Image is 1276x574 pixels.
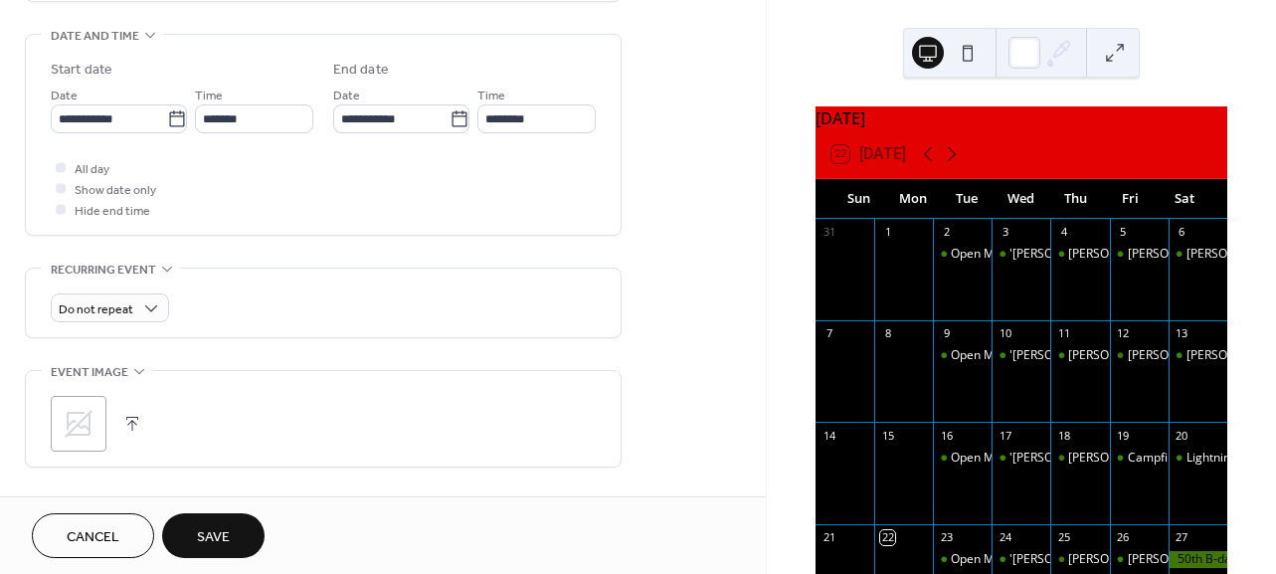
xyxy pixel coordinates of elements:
[831,179,886,219] div: Sun
[816,106,1227,130] div: [DATE]
[51,86,78,106] span: Date
[933,246,992,263] div: Open Mic Night!!
[885,179,940,219] div: Mon
[998,530,1012,545] div: 24
[1056,326,1071,341] div: 11
[51,26,139,47] span: Date and time
[951,347,1042,364] div: Open Mic Night!!
[821,530,836,545] div: 21
[1116,428,1131,443] div: 19
[821,428,836,443] div: 14
[1175,225,1189,240] div: 6
[1068,347,1162,364] div: [PERSON_NAME]
[939,326,954,341] div: 9
[1068,450,1162,467] div: [PERSON_NAME]
[1009,551,1106,568] div: '[PERSON_NAME]
[51,491,125,512] span: Event links
[1110,551,1169,568] div: Fred Cichy
[75,159,109,180] span: All day
[951,450,1042,467] div: Open Mic Night!!
[1050,450,1109,467] div: Al Monti
[195,86,223,106] span: Time
[1068,246,1162,263] div: [PERSON_NAME]
[1175,326,1189,341] div: 13
[951,246,1042,263] div: Open Mic Night!!
[1116,326,1131,341] div: 12
[162,513,265,558] button: Save
[1056,225,1071,240] div: 4
[992,246,1050,263] div: 'KJ Armando' Karaoke
[75,180,156,201] span: Show date only
[1128,551,1221,568] div: [PERSON_NAME]
[1175,530,1189,545] div: 27
[1116,530,1131,545] div: 26
[1175,428,1189,443] div: 20
[1110,347,1169,364] div: Al Monti Trio
[880,326,895,341] div: 8
[75,201,150,222] span: Hide end time
[32,513,154,558] button: Cancel
[1103,179,1158,219] div: Fri
[992,347,1050,364] div: 'KJ Armando' Karaoke
[998,428,1012,443] div: 17
[477,86,505,106] span: Time
[880,530,895,545] div: 22
[67,527,119,548] span: Cancel
[880,225,895,240] div: 1
[1068,551,1162,568] div: [PERSON_NAME]
[1169,246,1227,263] div: Morgan Obenhaus
[1056,428,1071,443] div: 18
[197,527,230,548] span: Save
[998,326,1012,341] div: 10
[1169,551,1227,568] div: 50th B-day Party
[939,530,954,545] div: 23
[939,225,954,240] div: 2
[1169,450,1227,467] div: Lightning Strikes
[880,428,895,443] div: 15
[940,179,995,219] div: Tue
[821,225,836,240] div: 31
[1009,450,1106,467] div: '[PERSON_NAME]
[1116,225,1131,240] div: 5
[51,260,156,281] span: Recurring event
[1110,246,1169,263] div: Sid Grimes 'Duo'
[51,362,128,383] span: Event image
[1056,530,1071,545] div: 25
[1128,246,1253,263] div: [PERSON_NAME] 'Duo'
[1157,179,1211,219] div: Sat
[992,450,1050,467] div: 'KJ Armando' Karaoke
[998,225,1012,240] div: 3
[1050,246,1109,263] div: Gigi Worth
[939,428,954,443] div: 16
[59,298,133,321] span: Do not repeat
[951,551,1042,568] div: Open Mic Night!!
[1110,450,1169,467] div: Campfire Radio
[1048,179,1103,219] div: Thu
[1169,347,1227,364] div: Meagan Tubb
[992,551,1050,568] div: 'KJ Armando' Karaoke
[1128,450,1213,467] div: Campfire Radio
[51,60,112,81] div: Start date
[333,60,389,81] div: End date
[995,179,1049,219] div: Wed
[51,396,106,452] div: ;
[933,347,992,364] div: Open Mic Night!!
[821,326,836,341] div: 7
[1009,246,1106,263] div: '[PERSON_NAME]
[333,86,360,106] span: Date
[933,551,992,568] div: Open Mic Night!!
[1009,347,1106,364] div: '[PERSON_NAME]
[1050,347,1109,364] div: Ryker Pantano
[1050,551,1109,568] div: Frank Iarossi
[1128,347,1246,364] div: [PERSON_NAME] Trio
[933,450,992,467] div: Open Mic Night!!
